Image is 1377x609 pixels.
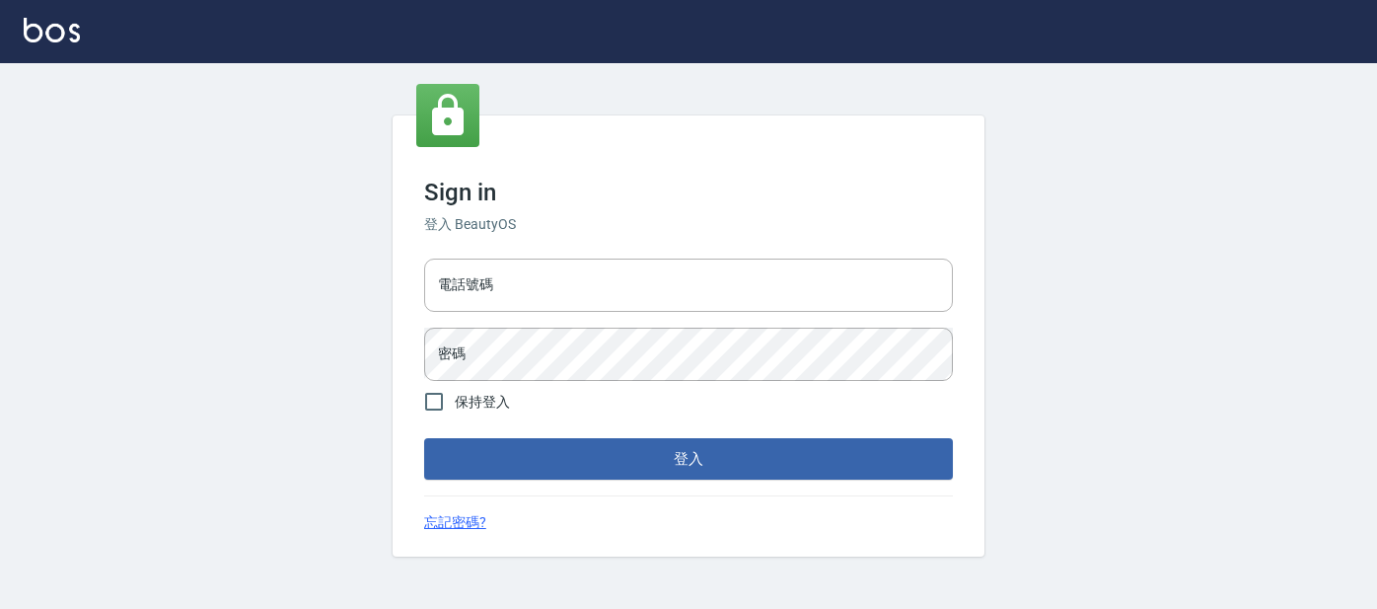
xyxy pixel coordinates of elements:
[424,179,953,206] h3: Sign in
[424,214,953,235] h6: 登入 BeautyOS
[424,512,486,533] a: 忘記密碼?
[24,18,80,42] img: Logo
[424,438,953,480] button: 登入
[455,392,510,413] span: 保持登入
